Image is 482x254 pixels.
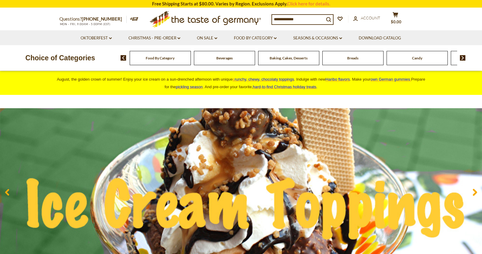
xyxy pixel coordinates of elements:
a: Christmas - PRE-ORDER [128,35,180,42]
span: runchy, chewy, chocolaty toppings [234,77,294,82]
a: Oktoberfest [81,35,112,42]
span: Account [361,15,380,20]
a: crunchy, chewy, chocolaty toppings [233,77,294,82]
img: previous arrow [121,55,126,61]
a: Click here for details. [287,1,330,6]
a: hard-to-find Christmas holiday treats [253,85,317,89]
a: Baking, Cakes, Desserts [270,56,307,60]
a: Download Catalog [359,35,401,42]
a: Candy [412,56,422,60]
a: On Sale [197,35,217,42]
span: $0.00 [391,19,401,24]
a: Seasons & Occasions [293,35,342,42]
a: Breads [347,56,358,60]
a: Account [353,15,380,22]
span: August, the golden crown of summer! Enjoy your ice cream on a sun-drenched afternoon with unique ... [57,77,425,89]
span: MON - FRI, 9:00AM - 5:00PM (EST) [59,22,111,26]
span: . [253,85,317,89]
a: pickling season [176,85,203,89]
button: $0.00 [387,12,405,27]
a: Haribo flavors [326,77,350,82]
span: own German gummies [371,77,410,82]
img: next arrow [460,55,466,61]
a: Food By Category [146,56,175,60]
a: own German gummies. [371,77,411,82]
a: Beverages [216,56,233,60]
p: Questions? [59,15,127,23]
a: [PHONE_NUMBER] [82,16,122,22]
a: Food By Category [234,35,277,42]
